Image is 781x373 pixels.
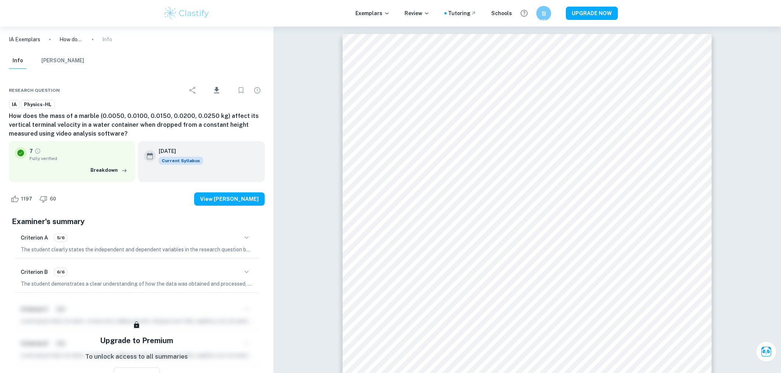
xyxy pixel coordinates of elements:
div: Like [9,193,36,205]
a: Schools [491,9,512,17]
p: How does the mass of a marble (0.0050, 0.0100, 0.0150, 0.0200, 0.0250 kg) affect its vertical ter... [59,35,83,43]
span: Current Syllabus [159,157,203,165]
span: Physics-HL [21,101,54,108]
p: The student clearly states the independent and dependent variables in the research question but t... [21,245,253,254]
span: 60 [46,195,60,203]
div: Bookmark [234,83,248,98]
h6: 정태 [540,9,548,17]
div: Dislike [38,193,60,205]
p: Review [405,9,430,17]
h6: How does the mass of a marble (0.0050, 0.0100, 0.0150, 0.0200, 0.0250 kg) affect its vertical ter... [9,112,265,138]
p: The student demonstrates a clear understanding of how the data was obtained and processed, as eac... [21,280,253,288]
div: Download [202,81,232,100]
button: 정태 [536,6,551,21]
span: 1197 [17,195,36,203]
div: Report issue [250,83,265,98]
a: Grade fully verified [34,148,41,154]
div: Share [185,83,200,98]
button: Ask Clai [756,341,777,362]
button: View [PERSON_NAME] [194,192,265,206]
p: Exemplars [355,9,390,17]
p: 7 [30,147,33,155]
div: This exemplar is based on the current syllabus. Feel free to refer to it for inspiration/ideas wh... [159,157,203,165]
p: To unlock access to all summaries [85,352,188,362]
span: 5/6 [54,234,67,241]
h6: Criterion B [21,268,48,276]
button: Help and Feedback [518,7,530,20]
h6: [DATE] [159,147,197,155]
h6: Criterion A [21,234,48,242]
p: Info [102,35,112,43]
span: IA [9,101,19,108]
button: UPGRADE NOW [566,7,618,20]
button: [PERSON_NAME] [41,53,84,69]
span: 6/6 [54,269,67,275]
span: Fully verified [30,155,129,162]
h5: Examiner's summary [12,216,262,227]
button: Breakdown [89,165,129,176]
h5: Upgrade to Premium [100,335,173,346]
a: IA [9,100,20,109]
img: Clastify logo [163,6,210,21]
a: Tutoring [448,9,476,17]
button: Info [9,53,27,69]
a: Physics-HL [21,100,55,109]
span: Research question [9,87,60,94]
a: IA Exemplars [9,35,40,43]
